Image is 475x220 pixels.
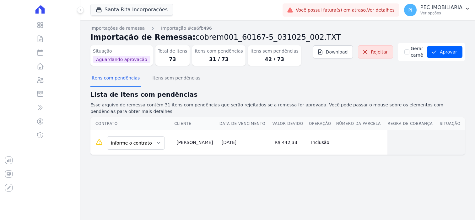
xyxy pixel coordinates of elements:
th: Operação [309,117,336,130]
dt: Total de Itens [158,48,187,54]
a: Ver detalhes [367,8,395,13]
td: Inclusão [309,130,336,155]
button: Itens com pendências [90,70,141,87]
p: Ver opções [420,11,462,16]
p: PEC IMOBILIARIA [420,4,462,11]
span: Aguardando aprovação [93,56,150,63]
a: Download [313,45,353,59]
th: Número da Parcela [336,117,387,130]
th: Data de Vencimento [219,117,272,130]
h2: Lista de itens com pendências [90,90,465,99]
td: [PERSON_NAME] [174,130,219,155]
th: Situação [440,117,465,130]
p: Esse arquivo de remessa contém 31 itens com pendências que serão rejeitados se a remessa for apro... [90,102,465,115]
button: Itens sem pendências [151,70,202,87]
th: Valor devido [272,117,309,130]
nav: Breadcrumb [90,25,465,32]
button: PI PEC IMOBILIARIA Ver opções [399,1,475,19]
th: Cliente [174,117,219,130]
a: Importação #ca6fb496 [161,25,212,32]
td: R$ 442,33 [272,130,309,155]
button: Aprovar [427,46,462,58]
th: Contrato [90,117,174,130]
span: Você possui fatura(s) em atraso. [296,7,395,13]
span: cobrem001_60167-5_031025_002.TXT [196,33,341,42]
a: Importações de remessa [90,25,145,32]
dd: 73 [158,56,187,63]
span: PI [408,8,413,12]
dt: Itens sem pendências [251,48,299,54]
dd: 42 / 73 [251,56,299,63]
dt: Itens com pendências [195,48,243,54]
a: Rejeitar [358,45,393,59]
td: [DATE] [219,130,272,155]
h2: Importação de Remessa: [90,32,465,43]
dd: 31 / 73 [195,56,243,63]
th: Regra de Cobrança [387,117,440,130]
dt: Situação [93,48,150,54]
label: Gerar carnê [411,45,423,59]
button: Santa Rita Incorporações [90,4,173,16]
